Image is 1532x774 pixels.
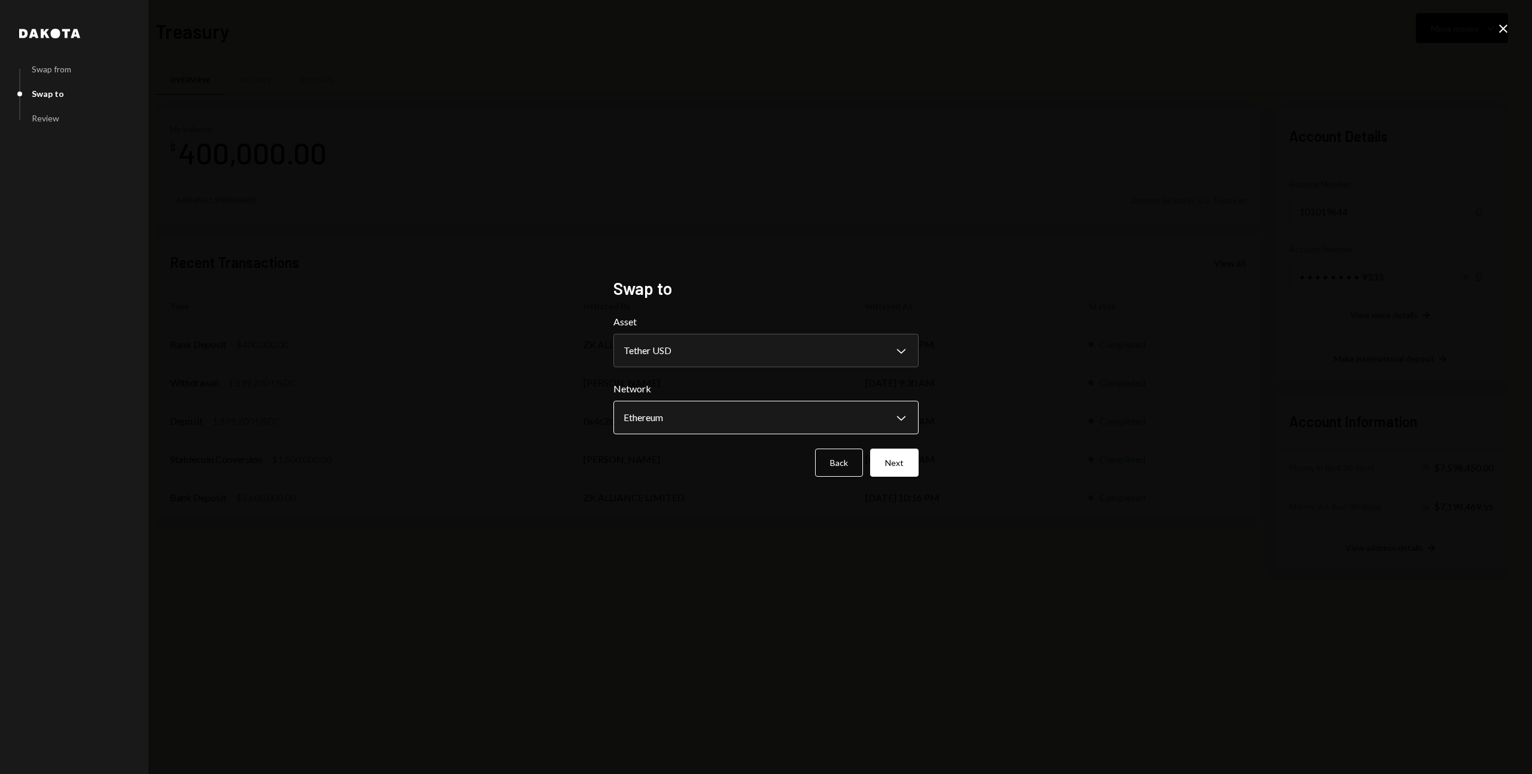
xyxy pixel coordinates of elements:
[32,64,71,74] div: Swap from
[613,315,919,329] label: Asset
[815,449,863,477] button: Back
[870,449,919,477] button: Next
[613,401,919,434] button: Network
[613,334,919,367] button: Asset
[613,382,919,396] label: Network
[613,277,919,300] h2: Swap to
[32,89,64,99] div: Swap to
[32,113,59,123] div: Review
